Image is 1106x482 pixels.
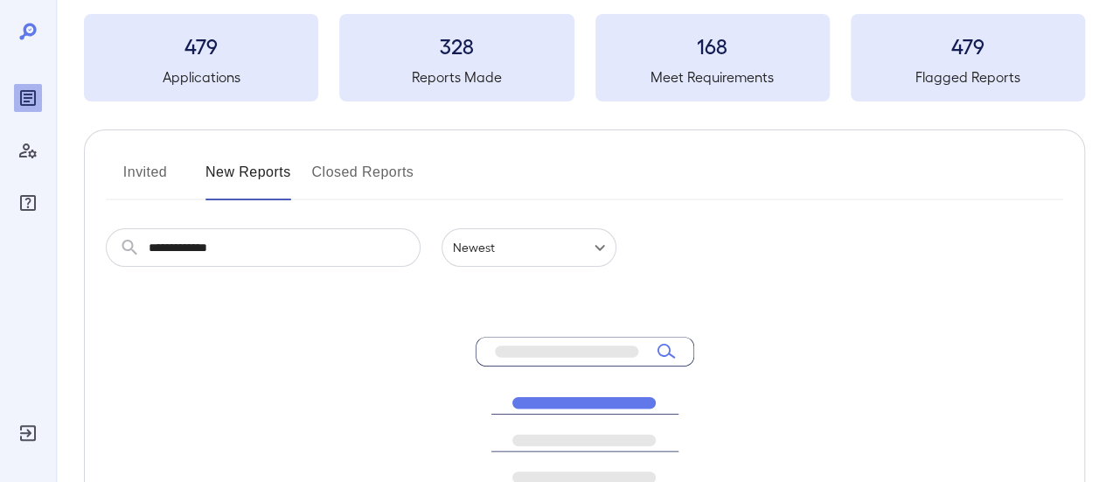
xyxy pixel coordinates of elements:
h5: Meet Requirements [595,66,830,87]
div: Log Out [14,419,42,447]
h5: Reports Made [339,66,574,87]
h3: 328 [339,31,574,59]
div: Newest [442,228,616,267]
h3: 168 [595,31,830,59]
h3: 479 [851,31,1085,59]
h3: 479 [84,31,318,59]
button: New Reports [205,158,291,200]
h5: Applications [84,66,318,87]
div: FAQ [14,189,42,217]
div: Manage Users [14,136,42,164]
h5: Flagged Reports [851,66,1085,87]
summary: 479Applications328Reports Made168Meet Requirements479Flagged Reports [84,14,1085,101]
div: Reports [14,84,42,112]
button: Invited [106,158,184,200]
button: Closed Reports [312,158,414,200]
